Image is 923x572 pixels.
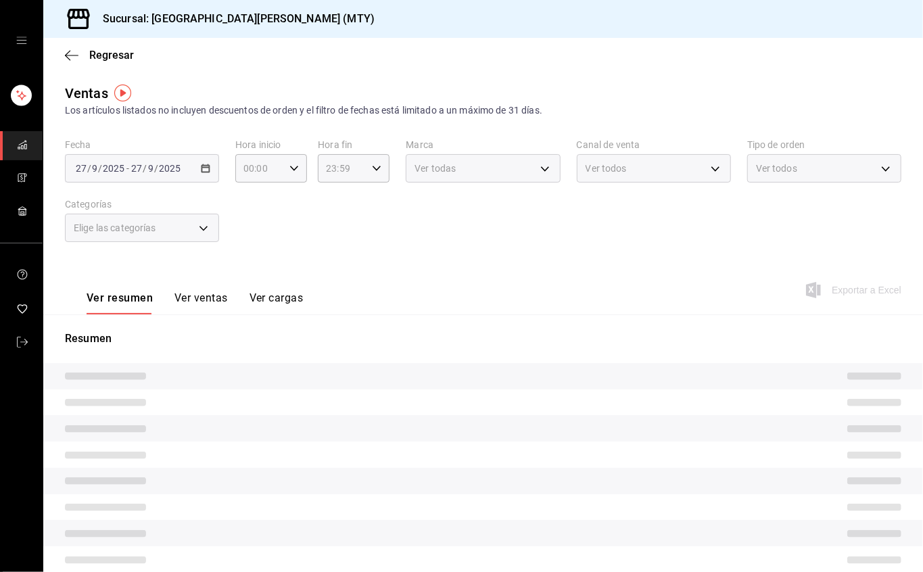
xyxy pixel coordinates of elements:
font: - [126,163,129,174]
font: Ver ventas [174,291,228,304]
input: -- [131,163,143,174]
font: Regresar [89,49,134,62]
button: Regresar [65,49,134,62]
font: Canal de venta [577,140,640,151]
font: Ver todos [756,163,797,174]
font: / [143,163,147,174]
font: Hora fin [318,140,352,151]
font: Los artículos listados no incluyen descuentos de orden y el filtro de fechas está limitado a un m... [65,105,542,116]
font: Resumen [65,332,112,345]
font: Elige las categorías [74,222,156,233]
input: ---- [102,163,125,174]
font: / [98,163,102,174]
input: -- [147,163,154,174]
font: Fecha [65,140,91,151]
font: Ver resumen [87,291,153,304]
font: / [87,163,91,174]
font: Categorías [65,199,112,210]
input: -- [75,163,87,174]
font: Ver todos [586,163,627,174]
font: Ver todas [415,163,456,174]
font: Ventas [65,85,108,101]
font: Hora inicio [235,140,281,151]
font: / [154,163,158,174]
font: Tipo de orden [747,140,805,151]
button: cajón abierto [16,35,27,46]
font: Marca [406,140,433,151]
img: Marcador de información sobre herramientas [114,85,131,101]
input: -- [91,163,98,174]
font: Ver cargas [250,291,304,304]
input: ---- [158,163,181,174]
font: Sucursal: [GEOGRAPHIC_DATA][PERSON_NAME] (MTY) [103,12,375,25]
div: pestañas de navegación [87,291,303,314]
